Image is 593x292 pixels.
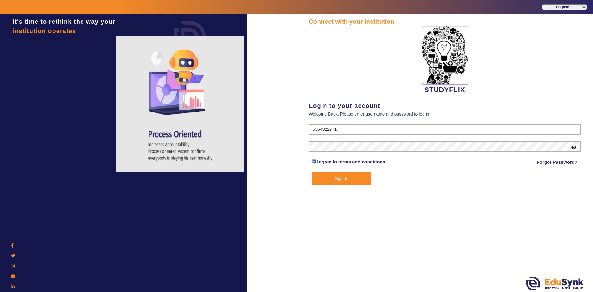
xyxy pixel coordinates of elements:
[312,172,371,185] button: Sign In
[309,124,581,135] input: User Name
[422,26,468,85] img: 2da83ddf-6089-4dce-a9e2-416746467bdd
[526,277,584,290] img: edusynk.png
[13,28,76,34] span: institution operates
[537,159,578,166] a: Forgot Password?
[316,159,386,164] a: I agree to terms and conditions.
[13,18,115,25] span: It's time to rethink the way your
[309,26,581,95] div: STUDYFLIX
[116,36,246,172] img: login4.png
[309,17,581,26] div: Connect with your institution
[167,14,213,60] img: login.png
[309,101,581,110] div: Login to your account
[309,110,581,118] div: Welcome Back, Please enter username and password to log in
